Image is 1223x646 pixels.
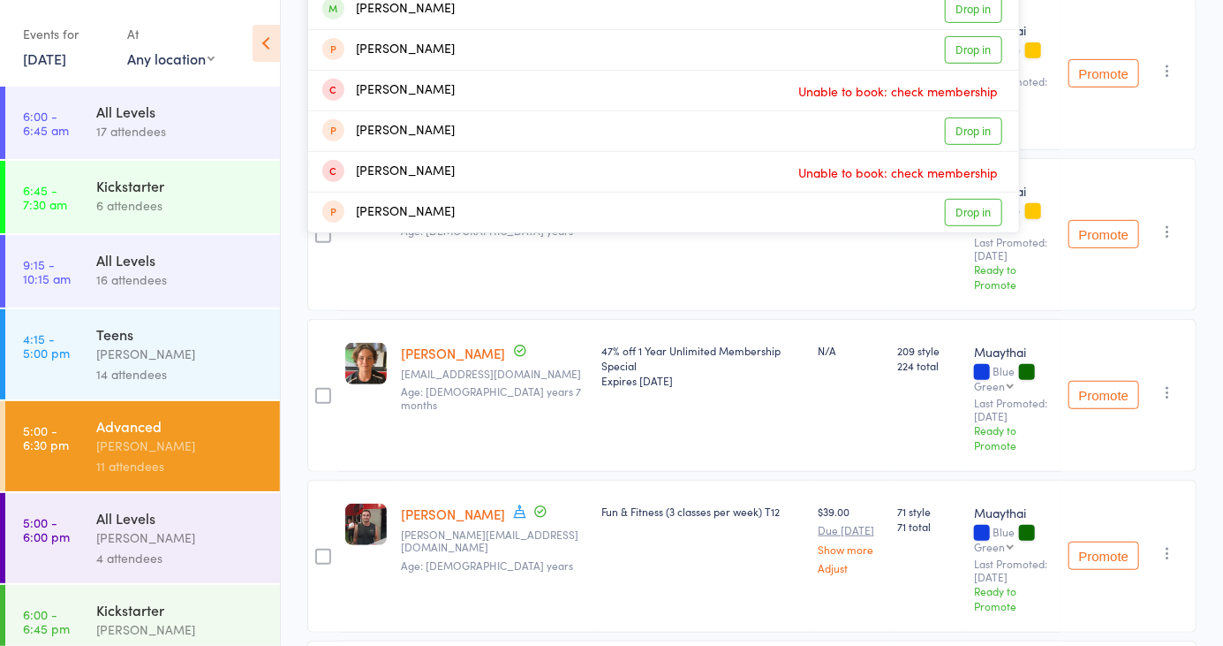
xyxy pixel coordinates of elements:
[794,159,1002,186] span: Unable to book: check membership
[96,416,265,436] div: Advanced
[5,493,280,583] a: 5:00 -6:00 pmAll Levels[PERSON_NAME]4 attendees
[401,384,581,411] span: Age: [DEMOGRAPHIC_DATA] years 7 months
[96,508,265,528] div: All Levels
[23,109,69,137] time: 6:00 - 6:45 am
[974,380,1005,391] div: Green
[601,373,804,388] div: Expires [DATE]
[897,504,960,519] span: 71 style
[23,607,70,635] time: 6:00 - 6:45 pm
[401,368,587,380] small: janebenfer@yahoo.com.au
[96,619,265,640] div: [PERSON_NAME]
[5,309,280,399] a: 4:15 -5:00 pmTeens[PERSON_NAME]14 attendees
[1068,542,1139,570] button: Promote
[897,358,960,373] span: 224 total
[897,343,960,358] span: 209 style
[819,562,883,574] a: Adjust
[401,344,505,362] a: [PERSON_NAME]
[23,183,67,211] time: 6:45 - 7:30 am
[974,583,1054,613] div: Ready to Promote
[322,80,455,101] div: [PERSON_NAME]
[1068,381,1139,409] button: Promote
[96,364,265,384] div: 14 attendees
[345,343,387,384] img: image1649139430.png
[96,456,265,476] div: 11 attendees
[5,161,280,233] a: 6:45 -7:30 amKickstarter6 attendees
[23,49,66,68] a: [DATE]
[96,176,265,195] div: Kickstarter
[974,343,1054,361] div: Muaythai
[96,344,265,364] div: [PERSON_NAME]
[96,324,265,344] div: Teens
[96,250,265,270] div: All Levels
[974,526,1054,552] div: Blue
[974,558,1054,583] small: Last Promoted: [DATE]
[23,331,70,360] time: 4:15 - 5:00 pm
[127,19,215,49] div: At
[23,257,71,285] time: 9:15 - 10:15 am
[322,40,455,60] div: [PERSON_NAME]
[1068,220,1139,248] button: Promote
[401,505,505,523] a: [PERSON_NAME]
[974,541,1005,552] div: Green
[5,87,280,159] a: 6:00 -6:45 amAll Levels17 attendees
[819,504,883,574] div: $39.00
[897,519,960,534] span: 71 total
[345,504,387,545] img: image1634201796.png
[819,543,883,555] a: Show more
[974,365,1054,391] div: Blue
[601,343,804,388] div: 47% off 1 Year Unlimited Membership Special
[96,600,265,619] div: Kickstarter
[23,423,69,452] time: 5:00 - 6:30 pm
[96,528,265,548] div: [PERSON_NAME]
[819,343,883,358] div: N/A
[96,195,265,216] div: 6 attendees
[974,397,1054,422] small: Last Promoted: [DATE]
[974,504,1054,521] div: Muaythai
[794,78,1002,104] span: Unable to book: check membership
[96,436,265,456] div: [PERSON_NAME]
[945,118,1002,145] a: Drop in
[96,121,265,141] div: 17 attendees
[945,199,1002,226] a: Drop in
[974,236,1054,262] small: Last Promoted: [DATE]
[23,515,70,543] time: 5:00 - 6:00 pm
[974,262,1054,292] div: Ready to Promote
[401,558,573,573] span: Age: [DEMOGRAPHIC_DATA] years
[5,235,280,308] a: 9:15 -10:15 amAll Levels16 attendees
[601,504,804,519] div: Fun & Fitness (3 classes per week) T12
[322,121,455,141] div: [PERSON_NAME]
[96,270,265,290] div: 16 attendees
[1068,59,1139,87] button: Promote
[5,401,280,491] a: 5:00 -6:30 pmAdvanced[PERSON_NAME]11 attendees
[23,19,109,49] div: Events for
[96,548,265,568] div: 4 attendees
[96,102,265,121] div: All Levels
[945,36,1002,64] a: Drop in
[819,524,883,536] small: Due [DATE]
[322,162,455,182] div: [PERSON_NAME]
[401,528,587,554] small: john-golik1@hotmail.com
[127,49,215,68] div: Any location
[974,422,1054,452] div: Ready to Promote
[322,202,455,223] div: [PERSON_NAME]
